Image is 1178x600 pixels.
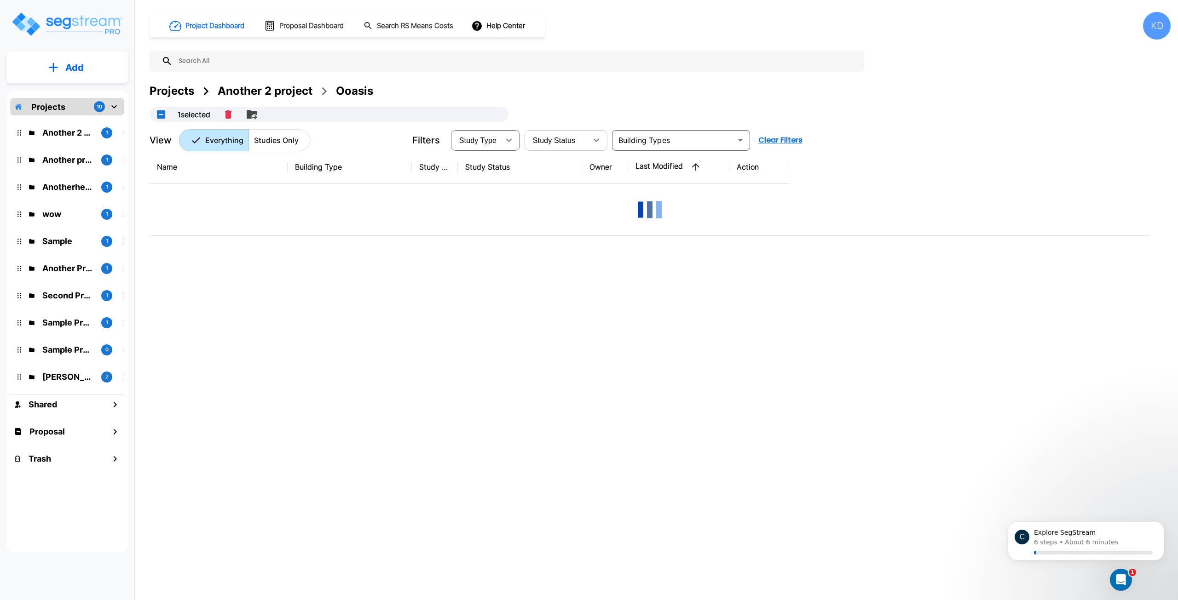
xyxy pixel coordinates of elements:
p: 1 [106,264,108,272]
p: Another 2 project [42,126,94,139]
p: Sample [42,235,94,247]
p: 2 [105,373,109,381]
th: Name [150,150,288,184]
p: 1 [106,237,108,245]
button: Everything [179,129,249,151]
p: 1 [106,291,108,299]
p: Second Project [42,289,94,302]
p: 1 [106,129,108,137]
th: Building Type [288,150,412,184]
h1: Proposal Dashboard [279,21,344,31]
input: Search All [173,51,860,72]
p: 10 [97,103,102,111]
th: Action [729,150,789,184]
p: 1 [106,183,108,191]
th: Last Modified [628,150,729,184]
div: Select [526,127,587,153]
p: Studies Only [254,135,299,146]
p: Filters [412,133,440,147]
div: Projects [150,83,194,99]
p: Anotherher one [42,181,94,193]
p: 1 selected [178,109,210,120]
th: Owner [582,150,628,184]
h1: Search RS Means Costs [377,21,453,31]
p: Everything [205,135,243,146]
button: Move [243,105,261,124]
img: Logo [11,11,123,37]
p: Add [65,61,84,74]
input: Building Types [615,134,732,147]
p: 1 [106,319,108,326]
p: Another project [42,154,94,166]
button: Search RS Means Costs [360,17,458,35]
div: KD [1143,12,1171,40]
span: 1 [1129,569,1136,576]
p: Ken Project [42,371,94,383]
img: Loading [631,191,668,228]
h1: Trash [29,452,51,465]
div: Select [453,127,500,153]
div: Ooasis [336,83,373,99]
h1: Proposal [29,425,65,438]
button: Clear Filters [755,131,806,149]
th: Study Type [412,150,458,184]
h1: Shared [29,398,57,411]
button: Open [734,134,747,147]
span: Study Status [533,137,576,144]
p: wow [42,208,94,220]
p: Sample Project [42,343,94,356]
p: Sample Project [42,316,94,329]
button: UnSelectAll [152,105,170,124]
div: Platform [179,129,310,151]
button: Proposal Dashboard [260,16,349,35]
th: Study Status [458,150,582,184]
p: 1 [106,210,108,218]
iframe: Intercom live chat [1110,569,1132,591]
p: Projects [31,101,65,113]
div: Another 2 project [218,83,312,99]
button: Project Dashboard [166,16,249,36]
button: Add [6,54,128,81]
iframe: Intercom notifications message [994,511,1178,575]
p: Another Project 2 [42,262,94,274]
p: View [150,133,172,147]
button: Delete [221,107,235,122]
span: Study Type [459,137,497,144]
button: Help Center [469,17,529,34]
h1: Project Dashboard [185,21,244,31]
p: 0 [105,346,109,354]
button: Studies Only [248,129,310,151]
p: 1 [106,156,108,164]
